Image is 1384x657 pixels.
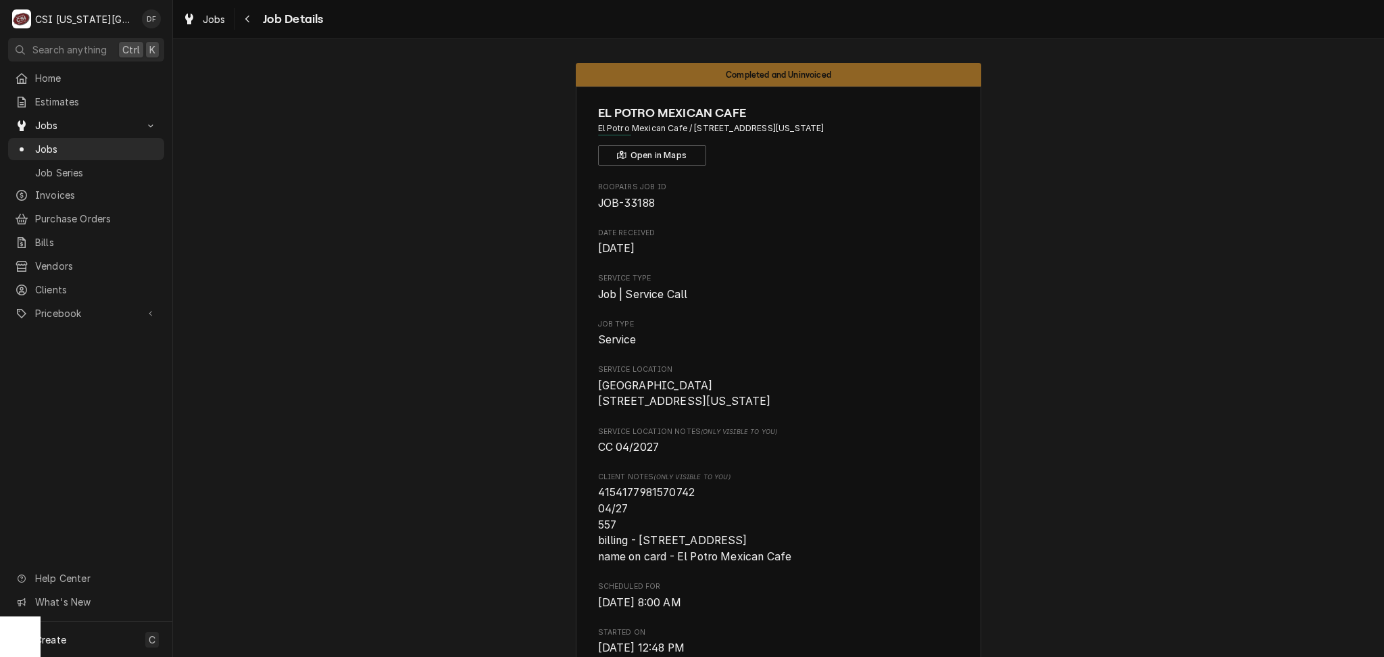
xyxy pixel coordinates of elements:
div: CSI [US_STATE][GEOGRAPHIC_DATA] [35,12,134,26]
div: Service Location [598,364,960,410]
a: Vendors [8,255,164,277]
span: Job Type [598,332,960,348]
span: Create [35,634,66,646]
span: Job Series [35,166,157,180]
div: Scheduled For [598,581,960,610]
span: Job Type [598,319,960,330]
span: Search anything [32,43,107,57]
span: Service [598,333,637,346]
a: Go to Pricebook [8,302,164,324]
span: 4154177981570742 04/27 557 billing - [STREET_ADDRESS] name on card - El Potro Mexican Cafe [598,486,792,563]
button: Search anythingCtrlK [8,38,164,62]
div: [object Object] [598,472,960,565]
span: Name [598,104,960,122]
span: Jobs [35,142,157,156]
a: Home [8,67,164,89]
span: Started On [598,640,960,656]
div: David Fannin's Avatar [142,9,161,28]
span: Scheduled For [598,581,960,592]
div: Client Information [598,104,960,166]
span: Address [598,122,960,135]
button: Navigate back [237,8,259,30]
span: (Only Visible to You) [653,473,730,481]
span: Started On [598,627,960,638]
span: Estimates [35,95,157,109]
a: Go to What's New [8,591,164,613]
span: Home [35,71,157,85]
span: [DATE] 12:48 PM [598,641,685,654]
span: Clients [35,283,157,297]
div: CSI Kansas City's Avatar [12,9,31,28]
span: Service Type [598,273,960,284]
span: Invoices [35,188,157,202]
span: [DATE] 8:00 AM [598,596,681,609]
span: [object Object] [598,439,960,456]
div: DF [142,9,161,28]
span: Scheduled For [598,595,960,611]
span: Job Details [259,10,324,28]
div: Job Type [598,319,960,348]
span: Help Center [35,571,156,585]
span: [GEOGRAPHIC_DATA] [STREET_ADDRESS][US_STATE] [598,379,771,408]
span: Jobs [35,118,137,132]
a: Jobs [8,138,164,160]
span: Roopairs Job ID [598,195,960,212]
span: Date Received [598,241,960,257]
a: Go to Help Center [8,567,164,589]
span: What's New [35,595,156,609]
span: C [149,633,155,647]
span: [DATE] [598,242,635,255]
div: Service Type [598,273,960,302]
div: C [12,9,31,28]
span: Vendors [35,259,157,273]
span: Roopairs Job ID [598,182,960,193]
span: [object Object] [598,485,960,564]
a: Invoices [8,184,164,206]
div: Status [576,63,981,87]
div: Date Received [598,228,960,257]
span: Job | Service Call [598,288,688,301]
span: CC 04/2027 [598,441,660,454]
span: Date Received [598,228,960,239]
a: Estimates [8,91,164,113]
a: Bills [8,231,164,253]
span: Bills [35,235,157,249]
span: Jobs [203,12,226,26]
span: Service Location [598,378,960,410]
div: [object Object] [598,427,960,456]
span: Service Location [598,364,960,375]
span: (Only Visible to You) [701,428,777,435]
span: Purchase Orders [35,212,157,226]
a: Go to Jobs [8,114,164,137]
a: Jobs [177,8,231,30]
span: Pricebook [35,306,137,320]
span: Completed and Uninvoiced [726,70,831,79]
span: Service Location Notes [598,427,960,437]
span: JOB-33188 [598,197,655,210]
span: Ctrl [122,43,140,57]
span: K [149,43,155,57]
a: Job Series [8,162,164,184]
div: Started On [598,627,960,656]
span: Client Notes [598,472,960,483]
div: Roopairs Job ID [598,182,960,211]
a: Purchase Orders [8,208,164,230]
span: Service Type [598,287,960,303]
button: Open in Maps [598,145,706,166]
a: Clients [8,278,164,301]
